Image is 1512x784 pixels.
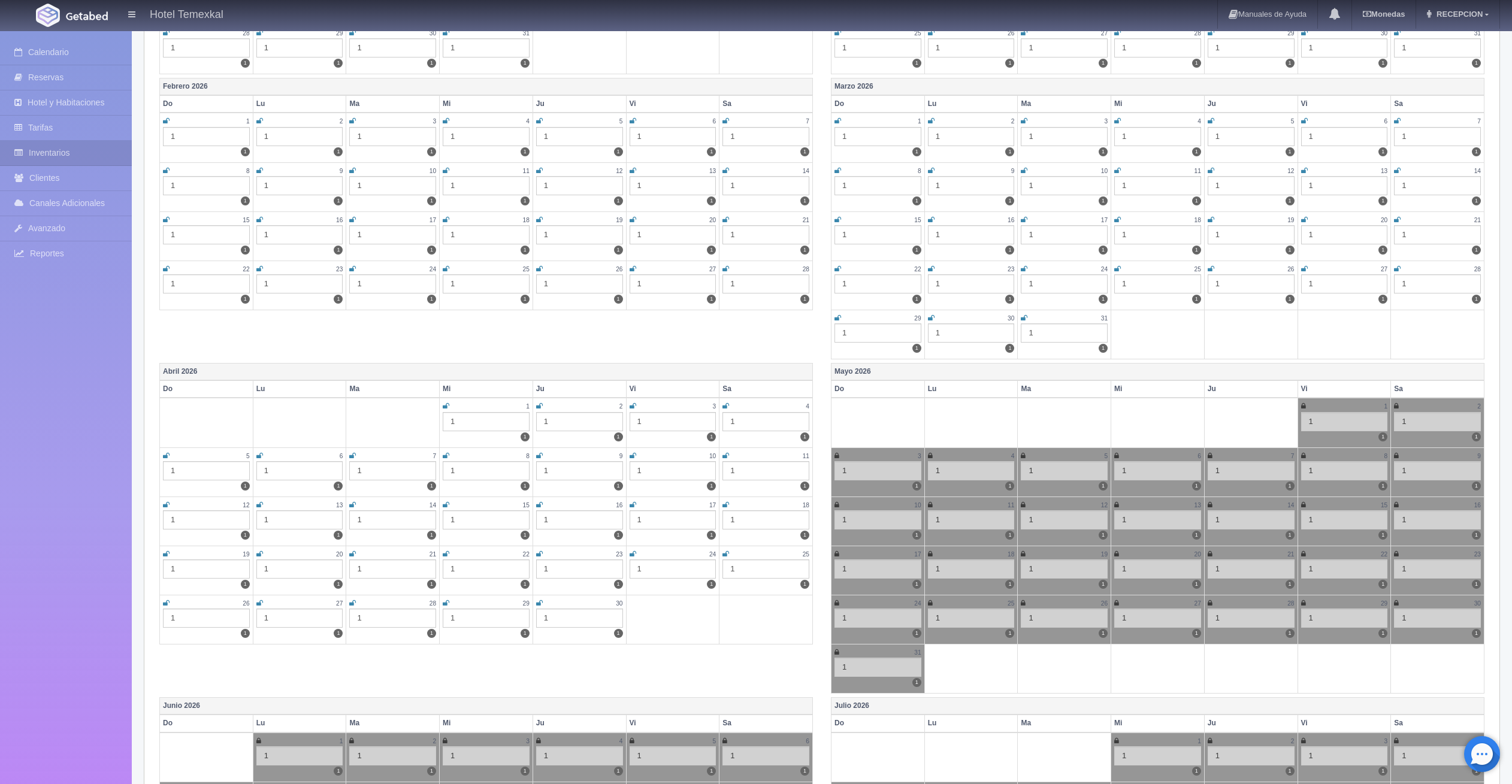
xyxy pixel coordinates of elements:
[1005,344,1014,353] label: 1
[1394,176,1481,195] div: 1
[241,196,250,205] label: 1
[800,531,809,540] label: 1
[256,176,343,195] div: 1
[1378,196,1387,205] label: 1
[1394,746,1481,765] div: 1
[1286,246,1295,255] label: 1
[1114,609,1201,628] div: 1
[707,531,716,540] label: 1
[163,461,250,480] div: 1
[630,412,716,431] div: 1
[163,510,250,529] div: 1
[160,95,253,113] th: Do
[834,127,921,146] div: 1
[521,196,530,205] label: 1
[914,30,921,37] small: 25
[928,176,1015,195] div: 1
[443,412,530,431] div: 1
[1192,767,1201,776] label: 1
[349,510,436,529] div: 1
[427,531,436,540] label: 1
[443,510,530,529] div: 1
[349,127,436,146] div: 1
[1101,30,1108,37] small: 27
[1114,510,1201,529] div: 1
[1286,482,1295,491] label: 1
[1472,432,1481,441] label: 1
[707,295,716,304] label: 1
[928,323,1015,343] div: 1
[1099,246,1108,255] label: 1
[722,412,809,431] div: 1
[1008,30,1014,37] small: 26
[1434,10,1483,19] span: RECEPCION
[1099,295,1108,304] label: 1
[334,59,343,68] label: 1
[1301,510,1388,529] div: 1
[334,295,343,304] label: 1
[1005,246,1014,255] label: 1
[1099,344,1108,353] label: 1
[521,580,530,589] label: 1
[1286,295,1295,304] label: 1
[1474,30,1481,37] small: 31
[256,274,343,293] div: 1
[1472,59,1481,68] label: 1
[536,127,623,146] div: 1
[1208,225,1295,244] div: 1
[834,559,921,579] div: 1
[1394,461,1481,480] div: 1
[443,274,530,293] div: 1
[1208,274,1295,293] div: 1
[1378,580,1387,589] label: 1
[800,767,809,776] label: 1
[256,38,343,57] div: 1
[1301,746,1388,765] div: 1
[1021,323,1108,343] div: 1
[1099,629,1108,638] label: 1
[1301,38,1388,57] div: 1
[241,629,250,638] label: 1
[831,78,1484,96] th: Marzo 2026
[349,225,436,244] div: 1
[1378,531,1387,540] label: 1
[443,746,530,765] div: 1
[1005,59,1014,68] label: 1
[256,127,343,146] div: 1
[521,147,530,156] label: 1
[427,246,436,255] label: 1
[1301,609,1388,628] div: 1
[521,59,530,68] label: 1
[1099,196,1108,205] label: 1
[1472,196,1481,205] label: 1
[1472,295,1481,304] label: 1
[1192,59,1201,68] label: 1
[427,482,436,491] label: 1
[163,176,250,195] div: 1
[1394,412,1481,431] div: 1
[1005,147,1014,156] label: 1
[1114,746,1201,765] div: 1
[243,30,249,37] small: 28
[521,767,530,776] label: 1
[800,432,809,441] label: 1
[630,510,716,529] div: 1
[1021,559,1108,579] div: 1
[334,196,343,205] label: 1
[1378,295,1387,304] label: 1
[707,147,716,156] label: 1
[912,246,921,255] label: 1
[443,176,530,195] div: 1
[443,461,530,480] div: 1
[536,510,623,529] div: 1
[928,609,1015,628] div: 1
[334,580,343,589] label: 1
[614,531,623,540] label: 1
[1363,10,1405,19] b: Monedas
[1021,510,1108,529] div: 1
[536,274,623,293] div: 1
[241,246,250,255] label: 1
[1378,629,1387,638] label: 1
[427,629,436,638] label: 1
[630,176,716,195] div: 1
